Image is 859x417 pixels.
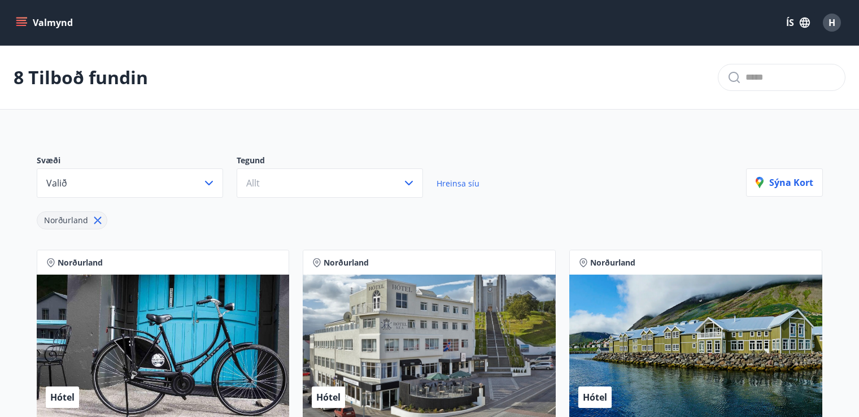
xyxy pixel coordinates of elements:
[780,12,816,33] button: ÍS
[316,391,341,403] span: Hótel
[437,178,479,189] span: Hreinsa síu
[46,177,67,189] span: Valið
[818,9,845,36] button: H
[756,176,813,189] p: Sýna kort
[583,391,607,403] span: Hótel
[37,168,223,198] button: Valið
[237,155,437,168] p: Tegund
[237,168,423,198] button: Allt
[58,257,103,268] span: Norðurland
[746,168,823,197] button: Sýna kort
[246,177,260,189] span: Allt
[324,257,369,268] span: Norðurland
[37,211,107,229] div: Norðurland
[829,16,835,29] span: H
[37,155,237,168] p: Svæði
[14,65,148,90] p: 8 Tilboð fundin
[14,12,77,33] button: menu
[590,257,635,268] span: Norðurland
[44,215,88,225] span: Norðurland
[50,391,75,403] span: Hótel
